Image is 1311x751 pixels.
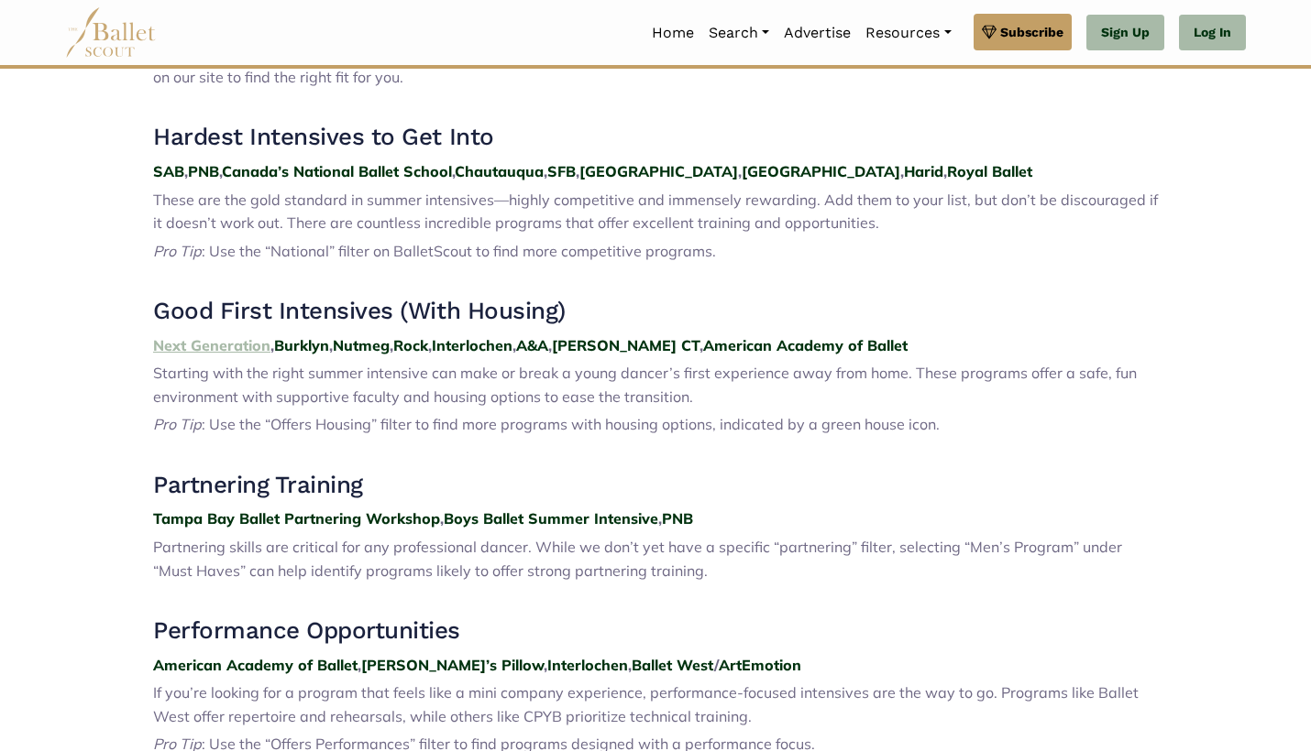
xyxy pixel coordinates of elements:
[153,162,184,180] a: SAB
[512,336,516,354] strong: ,
[153,190,1158,233] span: These are the gold standard in summer intensives—highly competitive and immensely rewarding. Add ...
[544,162,547,180] strong: ,
[1086,15,1164,51] a: Sign Up
[393,336,428,354] a: Rock
[153,122,1158,153] h3: Hardest Intensives to Get Into
[202,242,716,260] span: : Use the “National” filter on BalletScout to find more competitive programs.
[900,162,904,180] strong: ,
[658,509,662,528] strong: ,
[444,509,658,528] a: Boys Ballet Summer Intensive
[222,162,452,180] a: Canada’s National Ballet School
[644,14,701,52] a: Home
[184,162,188,180] strong: ,
[700,336,703,354] strong: ,
[270,336,274,354] strong: ,
[738,162,742,180] strong: ,
[153,683,1139,725] span: If you’re looking for a program that feels like a mini company experience, performance-focused in...
[1179,15,1246,51] a: Log In
[628,656,632,674] strong: ,
[1000,22,1063,42] span: Subscribe
[153,364,1137,406] span: Starting with the right summer intensive can make or break a young dancer’s first experience away...
[742,162,900,180] a: [GEOGRAPHIC_DATA]
[632,656,714,674] a: Ballet West
[947,162,1032,180] a: Royal Ballet
[153,509,440,528] a: Tampa Bay Ballet Partnering Workshop
[858,14,958,52] a: Resources
[361,656,544,674] a: [PERSON_NAME]’s Pillow
[455,162,544,180] a: Chautauqua
[202,415,940,433] span: : Use the “Offers Housing” filter to find more programs with housing options, indicated by a gree...
[516,336,548,354] a: A&A
[333,336,390,354] a: Nutmeg
[943,162,947,180] strong: ,
[777,14,858,52] a: Advertise
[153,615,1158,647] h3: Performance Opportunities
[719,656,801,674] a: ArtEmotion
[358,656,361,674] strong: ,
[548,336,552,354] strong: ,
[153,415,202,433] span: Pro Tip
[432,336,512,354] a: Interlochen
[452,162,455,180] strong: ,
[188,162,219,180] a: PNB
[274,336,329,354] a: Burklyn
[440,509,444,528] strong: ,
[544,656,547,674] strong: ,
[153,470,1158,501] h3: Partnering Training
[219,162,222,180] strong: ,
[428,336,432,354] strong: ,
[153,336,270,354] a: Next Generation
[982,22,997,42] img: gem.svg
[552,336,700,354] a: [PERSON_NAME] CT
[153,656,358,674] a: American Academy of Ballet
[579,162,738,180] a: [GEOGRAPHIC_DATA]
[974,14,1072,50] a: Subscribe
[153,538,1122,580] span: Partnering skills are critical for any professional dancer. While we don’t yet have a specific “p...
[576,162,579,180] strong: ,
[547,656,628,674] a: Interlochen
[714,656,719,674] strong: /
[547,162,576,180] a: SFB
[153,242,202,260] span: Pro Tip
[904,162,943,180] a: Harid
[329,336,333,354] strong: ,
[662,509,693,528] a: PNB
[390,336,393,354] strong: ,
[153,296,1158,327] h3: Good First Intensives (With Housing)
[703,336,908,354] a: American Academy of Ballet
[701,14,777,52] a: Search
